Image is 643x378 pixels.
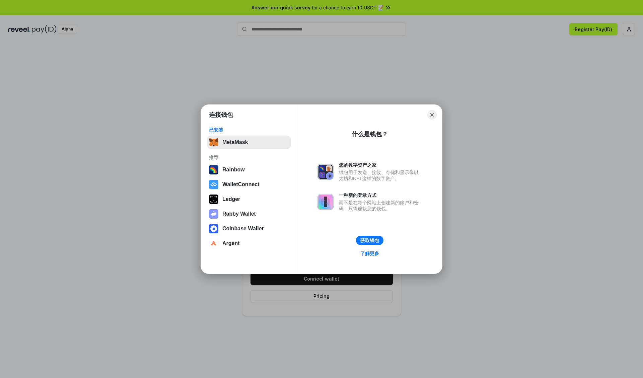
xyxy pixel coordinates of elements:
[360,237,379,243] div: 获取钱包
[209,224,218,233] img: svg+xml,%3Csvg%20width%3D%2228%22%20height%3D%2228%22%20viewBox%3D%220%200%2028%2028%22%20fill%3D...
[207,163,291,176] button: Rainbow
[207,136,291,149] button: MetaMask
[209,209,218,219] img: svg+xml,%3Csvg%20xmlns%3D%22http%3A%2F%2Fwww.w3.org%2F2000%2Fsvg%22%20fill%3D%22none%22%20viewBox...
[207,222,291,235] button: Coinbase Wallet
[207,207,291,221] button: Rabby Wallet
[209,154,289,160] div: 推荐
[209,138,218,147] img: svg+xml,%3Csvg%20fill%3D%22none%22%20height%3D%2233%22%20viewBox%3D%220%200%2035%2033%22%20width%...
[207,178,291,191] button: WalletConnect
[222,226,264,232] div: Coinbase Wallet
[352,130,388,138] div: 什么是钱包？
[207,237,291,250] button: Argent
[356,236,383,245] button: 获取钱包
[427,110,437,120] button: Close
[209,195,218,204] img: svg+xml,%3Csvg%20xmlns%3D%22http%3A%2F%2Fwww.w3.org%2F2000%2Fsvg%22%20width%3D%2228%22%20height%3...
[222,240,240,246] div: Argent
[222,211,256,217] div: Rabby Wallet
[356,249,383,258] a: 了解更多
[209,239,218,248] img: svg+xml,%3Csvg%20width%3D%2228%22%20height%3D%2228%22%20viewBox%3D%220%200%2028%2028%22%20fill%3D...
[339,162,422,168] div: 您的数字资产之家
[222,181,260,187] div: WalletConnect
[222,196,240,202] div: Ledger
[339,169,422,181] div: 钱包用于发送、接收、存储和显示像以太坊和NFT这样的数字资产。
[222,139,248,145] div: MetaMask
[317,164,334,180] img: svg+xml,%3Csvg%20xmlns%3D%22http%3A%2F%2Fwww.w3.org%2F2000%2Fsvg%22%20fill%3D%22none%22%20viewBox...
[209,111,233,119] h1: 连接钱包
[339,192,422,198] div: 一种新的登录方式
[209,127,289,133] div: 已安装
[222,167,245,173] div: Rainbow
[207,193,291,206] button: Ledger
[209,180,218,189] img: svg+xml,%3Csvg%20width%3D%2228%22%20height%3D%2228%22%20viewBox%3D%220%200%2028%2028%22%20fill%3D...
[317,194,334,210] img: svg+xml,%3Csvg%20xmlns%3D%22http%3A%2F%2Fwww.w3.org%2F2000%2Fsvg%22%20fill%3D%22none%22%20viewBox...
[209,165,218,174] img: svg+xml,%3Csvg%20width%3D%22120%22%20height%3D%22120%22%20viewBox%3D%220%200%20120%20120%22%20fil...
[360,250,379,256] div: 了解更多
[339,200,422,212] div: 而不是在每个网站上创建新的账户和密码，只需连接您的钱包。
